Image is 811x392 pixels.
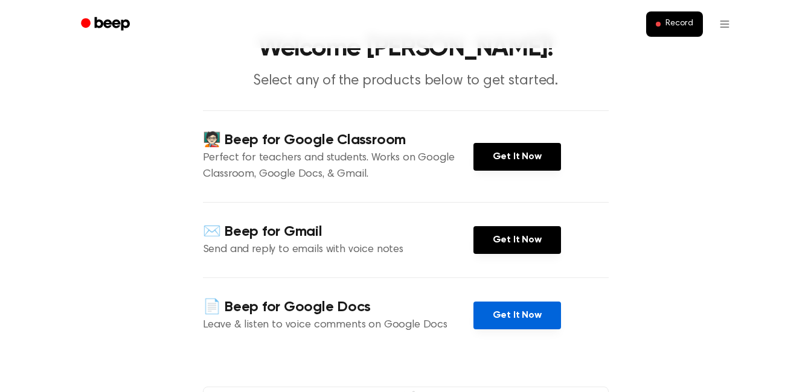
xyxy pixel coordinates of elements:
a: Get It Now [473,143,561,171]
p: Perfect for teachers and students. Works on Google Classroom, Google Docs, & Gmail. [203,150,473,183]
h4: 📄 Beep for Google Docs [203,297,473,317]
p: Send and reply to emails with voice notes [203,242,473,258]
button: Record [646,11,702,37]
h4: ✉️ Beep for Gmail [203,222,473,242]
h1: Welcome [PERSON_NAME]! [97,36,715,62]
a: Beep [72,13,141,36]
a: Get It Now [473,302,561,329]
p: Leave & listen to voice comments on Google Docs [203,317,473,334]
h4: 🧑🏻‍🏫 Beep for Google Classroom [203,130,473,150]
a: Get It Now [473,226,561,254]
p: Select any of the products below to get started. [174,71,638,91]
span: Record [665,19,693,30]
button: Open menu [710,10,739,39]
